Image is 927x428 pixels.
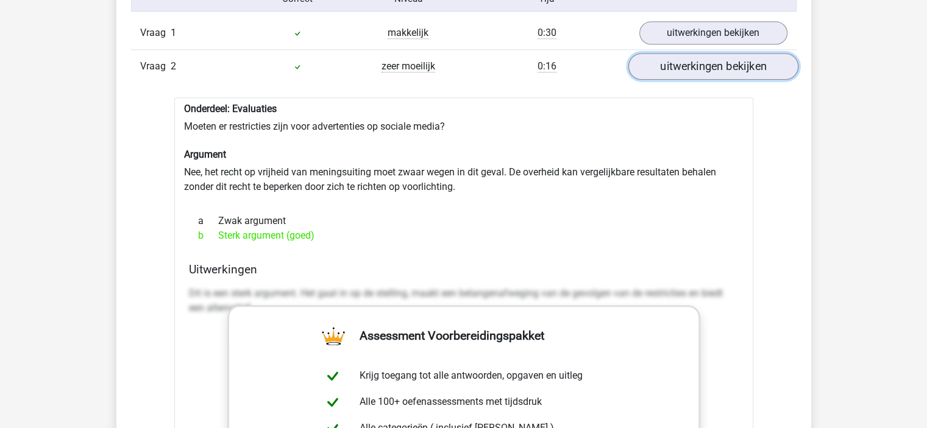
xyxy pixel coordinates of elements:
[628,53,798,80] a: uitwerkingen bekijken
[184,103,744,114] h6: Onderdeel: Evaluaties
[538,27,556,39] span: 0:30
[198,214,218,228] span: a
[140,59,171,74] span: Vraag
[388,27,428,39] span: makkelijk
[171,60,176,72] span: 2
[189,214,739,228] div: Zwak argument
[639,21,787,44] a: uitwerkingen bekijken
[184,149,744,160] h6: Argument
[189,262,739,276] h4: Uitwerkingen
[382,60,435,72] span: zeer moeilijk
[189,228,739,243] div: Sterk argument (goed)
[140,26,171,40] span: Vraag
[171,27,176,38] span: 1
[189,286,739,315] p: Dit is een sterk argument. Het gaat in op de stelling, maakt een belangenafweging van de gevolgen...
[198,228,218,243] span: b
[538,60,556,72] span: 0:16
